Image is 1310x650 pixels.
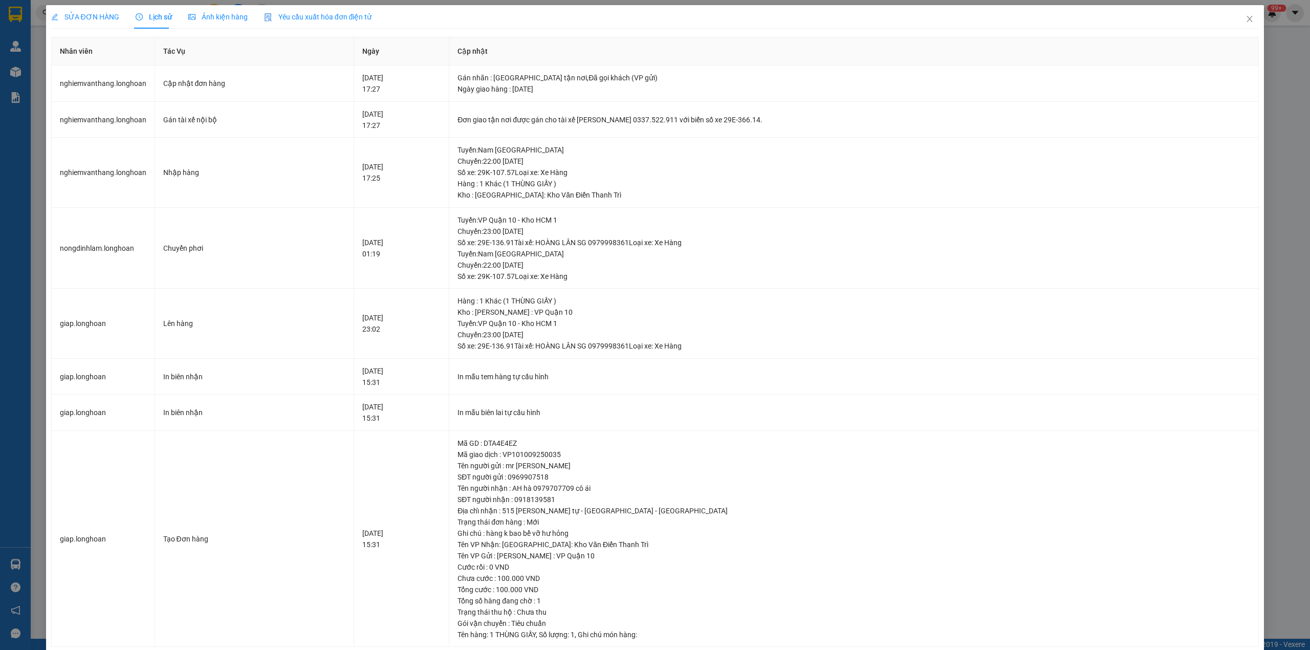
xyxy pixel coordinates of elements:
[457,471,1250,483] div: SĐT người gửi : 0969907518
[188,13,195,20] span: picture
[362,365,441,388] div: [DATE] 15:31
[457,214,1250,248] div: Tuyến : VP Quận 10 - Kho HCM 1 Chuyến: 23:00 [DATE] Số xe: 29E-136.91 Tài xế: HOÀNG LÂN SG 097999...
[457,528,1250,539] div: Ghi chú : hàng k bao bể vỡ hư hỏng
[457,460,1250,471] div: Tên người gửi : mr [PERSON_NAME]
[362,161,441,184] div: [DATE] 17:25
[457,307,1250,318] div: Kho : [PERSON_NAME] : VP Quận 10
[457,449,1250,460] div: Mã giao dịch : VP101009250035
[188,13,248,21] span: Ảnh kiện hàng
[457,72,1250,83] div: Gán nhãn : [GEOGRAPHIC_DATA] tận nơi,Đã gọi khách (VP gửi)
[362,237,441,259] div: [DATE] 01:19
[52,37,155,66] th: Nhân viên
[163,318,345,329] div: Lên hàng
[457,318,1250,352] div: Tuyến : VP Quận 10 - Kho HCM 1 Chuyến: 23:00 [DATE] Số xe: 29E-136.91 Tài xế: HOÀNG LÂN SG 097999...
[457,539,1250,550] div: Tên VP Nhận: [GEOGRAPHIC_DATA]: Kho Văn Điển Thanh Trì
[264,13,272,21] img: icon
[457,606,1250,618] div: Trạng thái thu hộ : Chưa thu
[457,595,1250,606] div: Tổng số hàng đang chờ : 1
[457,505,1250,516] div: Địa chỉ nhận : 515 [PERSON_NAME] tự - [GEOGRAPHIC_DATA] - [GEOGRAPHIC_DATA]
[52,208,155,289] td: nongdinhlam.longhoan
[362,72,441,95] div: [DATE] 17:27
[51,13,119,21] span: SỬA ĐƠN HÀNG
[52,431,155,647] td: giap.longhoan
[52,66,155,102] td: nghiemvanthang.longhoan
[52,289,155,359] td: giap.longhoan
[163,371,345,382] div: In biên nhận
[457,83,1250,95] div: Ngày giao hàng : [DATE]
[457,144,1250,178] div: Tuyến : Nam [GEOGRAPHIC_DATA] Chuyến: 22:00 [DATE] Số xe: 29K-107.57 Loại xe: Xe Hàng
[264,13,372,21] span: Yêu cầu xuất hóa đơn điện tử
[136,13,143,20] span: clock-circle
[457,573,1250,584] div: Chưa cước : 100.000 VND
[163,407,345,418] div: In biên nhận
[52,102,155,138] td: nghiemvanthang.longhoan
[1246,15,1254,23] span: close
[457,371,1250,382] div: In mẫu tem hàng tự cấu hình
[51,13,58,20] span: edit
[449,37,1259,66] th: Cập nhật
[163,533,345,545] div: Tạo Đơn hàng
[457,295,1250,307] div: Hàng : 1 Khác (1 THÙNG GIẤY )
[163,243,345,254] div: Chuyển phơi
[52,395,155,431] td: giap.longhoan
[354,37,449,66] th: Ngày
[457,494,1250,505] div: SĐT người nhận : 0918139581
[457,189,1250,201] div: Kho : [GEOGRAPHIC_DATA]: Kho Văn Điển Thanh Trì
[457,629,1250,640] div: Tên hàng: , Số lượng: , Ghi chú món hàng:
[457,407,1250,418] div: In mẫu biên lai tự cấu hình
[362,528,441,550] div: [DATE] 15:31
[362,312,441,335] div: [DATE] 23:02
[457,584,1250,595] div: Tổng cước : 100.000 VND
[52,138,155,208] td: nghiemvanthang.longhoan
[136,13,172,21] span: Lịch sử
[457,114,1250,125] div: Đơn giao tận nơi được gán cho tài xế [PERSON_NAME] 0337.522.911 với biển số xe 29E-366.14.
[362,401,441,424] div: [DATE] 15:31
[155,37,354,66] th: Tác Vụ
[362,109,441,131] div: [DATE] 17:27
[1235,5,1264,34] button: Close
[163,114,345,125] div: Gán tài xế nội bộ
[457,550,1250,561] div: Tên VP Gửi : [PERSON_NAME] : VP Quận 10
[163,78,345,89] div: Cập nhật đơn hàng
[490,631,536,639] span: 1 THÙNG GIẤY
[52,359,155,395] td: giap.longhoan
[457,483,1250,494] div: Tên người nhận : AH hà 0979707709 cô ái
[571,631,575,639] span: 1
[457,561,1250,573] div: Cước rồi : 0 VND
[457,178,1250,189] div: Hàng : 1 Khác (1 THÙNG GIẤY )
[163,167,345,178] div: Nhập hàng
[457,516,1250,528] div: Trạng thái đơn hàng : Mới
[457,248,1250,282] div: Tuyến : Nam [GEOGRAPHIC_DATA] Chuyến: 22:00 [DATE] Số xe: 29K-107.57 Loại xe: Xe Hàng
[457,618,1250,629] div: Gói vận chuyển : Tiêu chuẩn
[457,438,1250,449] div: Mã GD : DTA4E4EZ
